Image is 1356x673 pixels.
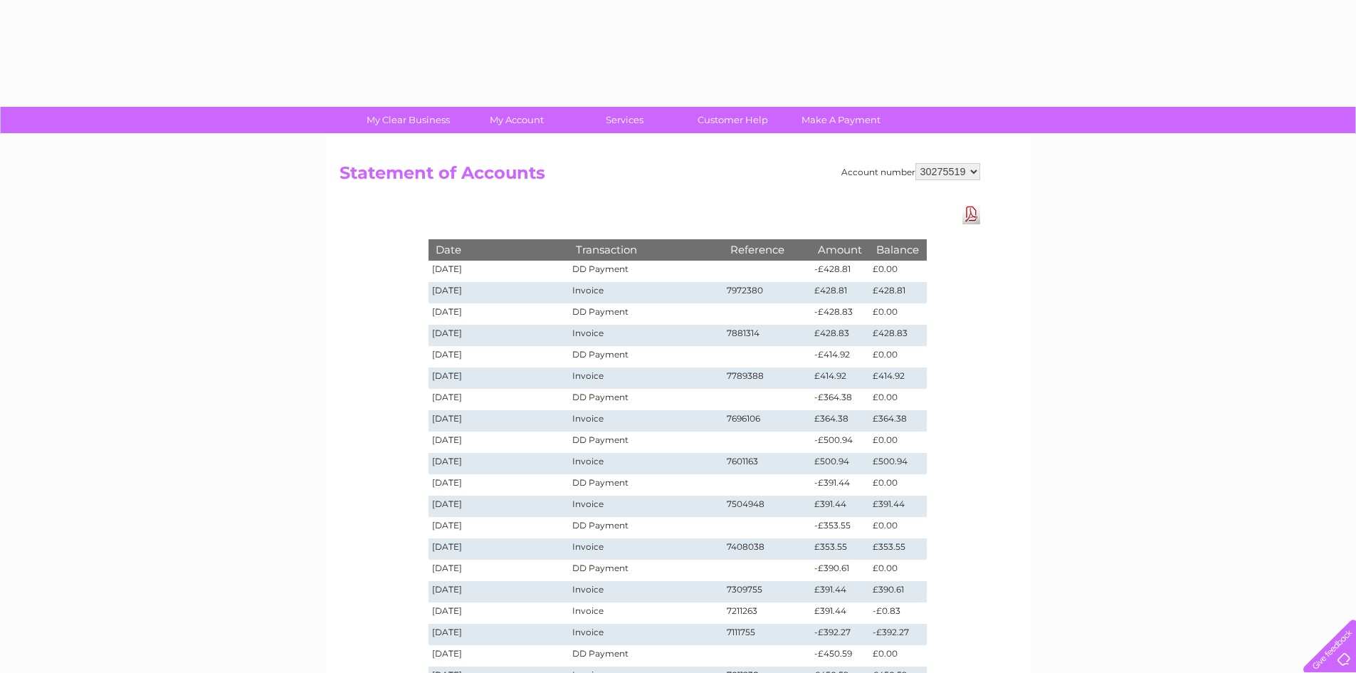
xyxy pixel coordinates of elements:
[458,107,575,133] a: My Account
[869,346,926,367] td: £0.00
[429,432,569,453] td: [DATE]
[569,474,722,496] td: DD Payment
[429,346,569,367] td: [DATE]
[723,602,811,624] td: 7211263
[962,204,980,224] a: Download Pdf
[811,602,869,624] td: £391.44
[869,261,926,282] td: £0.00
[811,645,869,667] td: -£450.59
[811,517,869,538] td: -£353.55
[429,410,569,432] td: [DATE]
[811,367,869,389] td: £414.92
[569,453,722,474] td: Invoice
[723,410,811,432] td: 7696106
[569,282,722,303] td: Invoice
[869,474,926,496] td: £0.00
[811,581,869,602] td: £391.44
[569,346,722,367] td: DD Payment
[869,325,926,346] td: £428.83
[429,303,569,325] td: [DATE]
[569,389,722,410] td: DD Payment
[569,560,722,581] td: DD Payment
[569,517,722,538] td: DD Payment
[811,303,869,325] td: -£428.83
[723,538,811,560] td: 7408038
[569,581,722,602] td: Invoice
[723,325,811,346] td: 7881314
[429,474,569,496] td: [DATE]
[569,239,722,260] th: Transaction
[723,239,811,260] th: Reference
[869,624,926,645] td: -£392.27
[429,367,569,389] td: [DATE]
[811,624,869,645] td: -£392.27
[811,453,869,474] td: £500.94
[569,410,722,432] td: Invoice
[811,239,869,260] th: Amount
[869,410,926,432] td: £364.38
[841,163,980,180] div: Account number
[566,107,683,133] a: Services
[429,560,569,581] td: [DATE]
[723,367,811,389] td: 7789388
[429,389,569,410] td: [DATE]
[782,107,900,133] a: Make A Payment
[569,602,722,624] td: Invoice
[569,367,722,389] td: Invoice
[429,325,569,346] td: [DATE]
[811,282,869,303] td: £428.81
[811,410,869,432] td: £364.38
[429,239,569,260] th: Date
[869,538,926,560] td: £353.55
[723,624,811,645] td: 7111755
[429,602,569,624] td: [DATE]
[811,432,869,453] td: -£500.94
[569,303,722,325] td: DD Payment
[811,474,869,496] td: -£391.44
[869,581,926,602] td: £390.61
[869,389,926,410] td: £0.00
[569,261,722,282] td: DD Payment
[569,624,722,645] td: Invoice
[869,602,926,624] td: -£0.83
[869,282,926,303] td: £428.81
[674,107,792,133] a: Customer Help
[723,282,811,303] td: 7972380
[429,517,569,538] td: [DATE]
[429,624,569,645] td: [DATE]
[869,432,926,453] td: £0.00
[429,538,569,560] td: [DATE]
[811,389,869,410] td: -£364.38
[723,453,811,474] td: 7601163
[429,645,569,667] td: [DATE]
[429,496,569,517] td: [DATE]
[869,645,926,667] td: £0.00
[569,496,722,517] td: Invoice
[869,517,926,538] td: £0.00
[429,261,569,282] td: [DATE]
[869,367,926,389] td: £414.92
[723,581,811,602] td: 7309755
[811,496,869,517] td: £391.44
[869,560,926,581] td: £0.00
[811,560,869,581] td: -£390.61
[569,325,722,346] td: Invoice
[869,496,926,517] td: £391.44
[429,453,569,474] td: [DATE]
[349,107,467,133] a: My Clear Business
[811,261,869,282] td: -£428.81
[340,163,980,190] h2: Statement of Accounts
[869,239,926,260] th: Balance
[811,325,869,346] td: £428.83
[569,538,722,560] td: Invoice
[429,581,569,602] td: [DATE]
[869,453,926,474] td: £500.94
[569,645,722,667] td: DD Payment
[869,303,926,325] td: £0.00
[429,282,569,303] td: [DATE]
[811,538,869,560] td: £353.55
[569,432,722,453] td: DD Payment
[811,346,869,367] td: -£414.92
[723,496,811,517] td: 7504948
